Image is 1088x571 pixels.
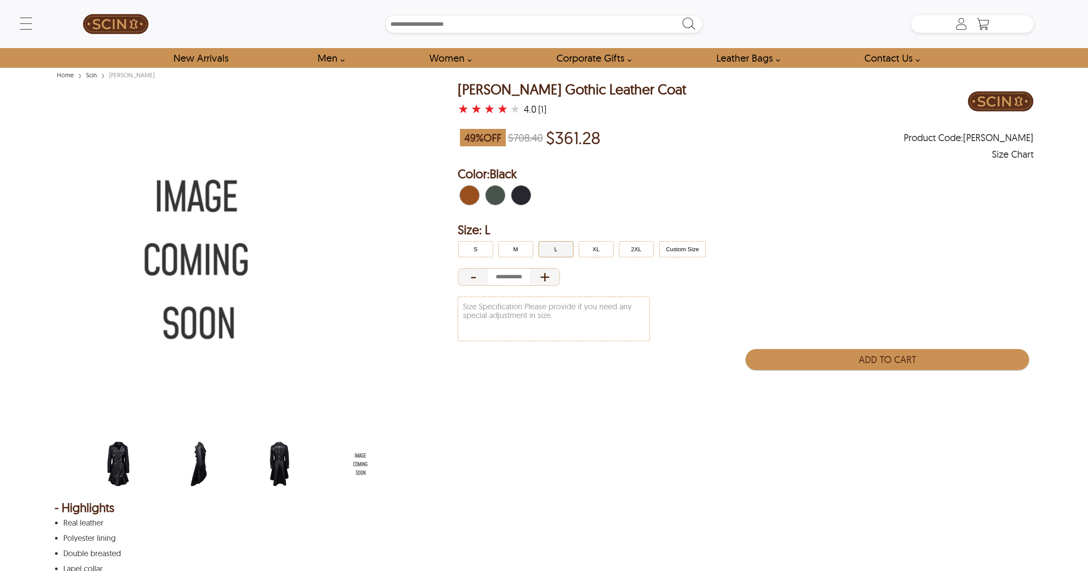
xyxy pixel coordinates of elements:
[854,48,925,68] a: contact-us
[458,104,469,113] label: 1 rating
[458,268,488,286] div: Decrease Quantity of Item
[163,48,238,68] a: Shop New Arrivals
[458,221,1034,239] h2: Selected Filter by Size: L
[579,241,614,257] button: Click to select XL
[509,183,533,207] div: Black
[530,268,560,286] div: Increase Quantity of Item
[101,67,105,83] span: ›
[659,241,706,257] button: Click to select Custom Size
[107,71,157,80] div: [PERSON_NAME]
[260,440,299,488] img: scin-13170w-black-back.jpg
[619,241,654,257] button: Click to select 2XL
[546,48,636,68] a: Shop Leather Corporate Gifts
[180,440,218,488] img: scin-13170w-black-side.jpg
[546,128,601,148] p: Price of $361.28
[747,374,1029,398] iframe: PayPal
[458,165,1034,183] h2: Selected Color: by Black
[484,104,495,113] label: 3 rating
[63,534,1023,543] p: Polyester lining
[458,82,686,97] div: [PERSON_NAME] Gothic Leather Coat
[539,241,573,257] button: Click to select L
[746,349,1029,370] button: Add to Cart
[458,183,481,207] div: Tan Brown
[508,131,543,144] strike: $708.40
[471,104,482,113] label: 2 rating
[78,67,82,83] span: ›
[490,166,517,181] span: Black
[706,48,785,68] a: Shop Leather Bags
[968,82,1033,121] img: Brand Logo PDP Image
[55,71,76,79] a: Home
[460,129,506,146] span: 49 % OFF
[974,17,992,31] a: Shopping Cart
[55,503,1034,512] div: - Highlights
[992,150,1033,159] div: Size Chart
[260,440,332,490] div: scin-13170w-black-back.jpg
[458,82,686,97] h1: Agnes Long Gothic Leather Coat
[55,82,338,436] img: women-leather-jacket-size-chart-min.jpg
[63,549,1023,558] p: Double breasted
[84,71,99,79] a: Scin
[55,4,177,44] a: SCIN
[498,241,533,257] button: Click to select M
[63,519,1023,527] p: Real leather
[341,440,380,488] img: women-leather-jacket-size-chart-min.jpg
[510,104,520,113] label: 5 rating
[458,297,649,341] textarea: Size Specification Please provide if you need any special adjustment in size.
[307,48,349,68] a: shop men's leather jackets
[83,4,149,44] img: SCIN
[99,440,138,488] img: scin-13170w-black.jpg
[99,440,171,490] div: scin-13170w-black.jpg
[968,82,1033,123] a: Brand Logo PDP Image
[497,104,508,113] label: 4 rating
[524,105,536,114] div: 4.0
[904,133,1033,142] span: Product Code: AGNES
[419,48,477,68] a: Shop Women Leather Jackets
[484,183,507,207] div: Green
[458,103,522,115] a: Agnes Long Gothic Leather Coat with a 4 Star Rating and 1 Product Review }
[180,440,252,490] div: scin-13170w-black-side.jpg
[538,105,546,114] div: (1)
[458,241,493,257] button: Click to select S
[341,440,413,490] div: women-leather-jacket-size-chart-min.jpg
